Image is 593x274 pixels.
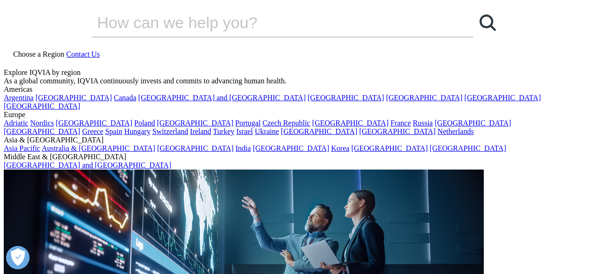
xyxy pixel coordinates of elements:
[138,94,306,102] a: [GEOGRAPHIC_DATA] and [GEOGRAPHIC_DATA]
[66,50,100,58] a: Contact Us
[4,153,589,161] div: Middle East & [GEOGRAPHIC_DATA]
[4,136,589,144] div: Asia & [GEOGRAPHIC_DATA]
[465,94,541,102] a: [GEOGRAPHIC_DATA]
[351,144,428,152] a: [GEOGRAPHIC_DATA]
[4,102,80,110] a: [GEOGRAPHIC_DATA]
[473,8,502,37] a: Search
[91,8,447,37] input: Search
[36,94,112,102] a: [GEOGRAPHIC_DATA]
[4,127,80,135] a: [GEOGRAPHIC_DATA]
[263,119,310,127] a: Czech Republic
[105,127,122,135] a: Spain
[312,119,389,127] a: [GEOGRAPHIC_DATA]
[4,119,28,127] a: Adriatic
[134,119,155,127] a: Poland
[82,127,103,135] a: Greece
[42,144,155,152] a: Australia & [GEOGRAPHIC_DATA]
[157,144,233,152] a: [GEOGRAPHIC_DATA]
[30,119,54,127] a: Nordics
[213,127,234,135] a: Turkey
[114,94,136,102] a: Canada
[331,144,349,152] a: Korea
[157,119,233,127] a: [GEOGRAPHIC_DATA]
[359,127,435,135] a: [GEOGRAPHIC_DATA]
[281,127,357,135] a: [GEOGRAPHIC_DATA]
[255,127,279,135] a: Ukraine
[4,77,589,85] div: As a global community, IQVIA continuously invests and commits to advancing human health.
[390,119,411,127] a: France
[4,161,171,169] a: [GEOGRAPHIC_DATA] and [GEOGRAPHIC_DATA]
[4,85,589,94] div: Americas
[56,119,132,127] a: [GEOGRAPHIC_DATA]
[152,127,188,135] a: Switzerland
[386,94,462,102] a: [GEOGRAPHIC_DATA]
[6,246,30,269] button: Voorkeuren openen
[480,15,496,31] svg: Search
[235,144,251,152] a: India
[253,144,329,152] a: [GEOGRAPHIC_DATA]
[4,111,589,119] div: Europe
[235,119,261,127] a: Portugal
[13,50,64,58] span: Choose a Region
[413,119,433,127] a: Russia
[4,68,589,77] div: Explore IQVIA by region
[437,127,473,135] a: Netherlands
[435,119,511,127] a: [GEOGRAPHIC_DATA]
[236,127,253,135] a: Israel
[308,94,384,102] a: [GEOGRAPHIC_DATA]
[190,127,211,135] a: Ireland
[4,94,34,102] a: Argentina
[124,127,150,135] a: Hungary
[430,144,506,152] a: [GEOGRAPHIC_DATA]
[4,144,40,152] a: Asia Pacific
